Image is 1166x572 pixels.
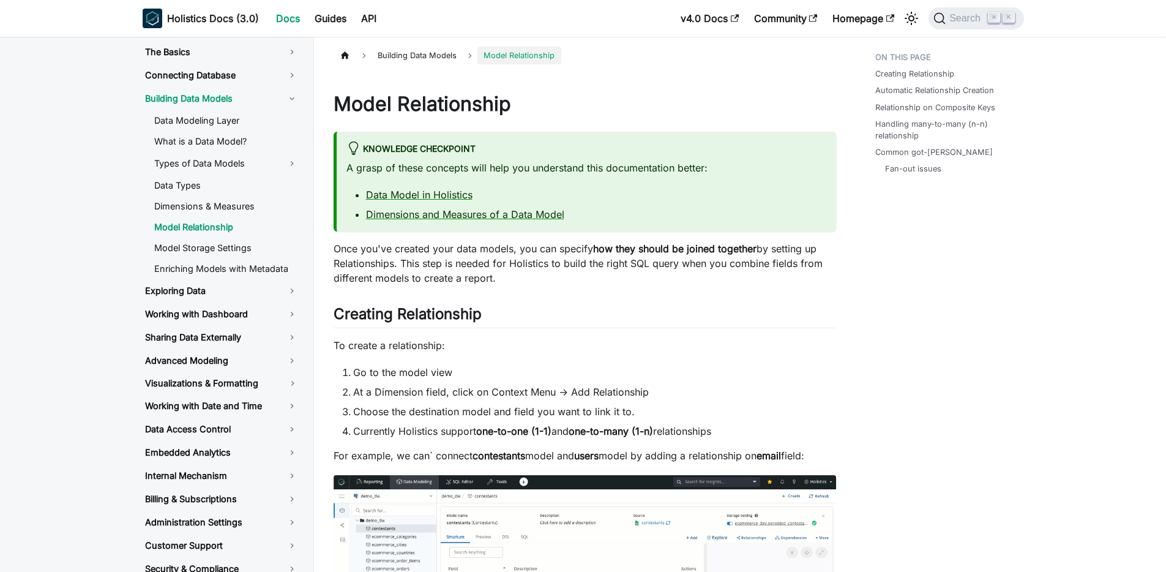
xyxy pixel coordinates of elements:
[130,37,314,572] nav: Docs sidebar
[1003,12,1015,23] kbd: K
[334,241,836,285] p: Once you've created your data models, you can specify by setting up Relationships. This step is n...
[334,92,836,116] h1: Model Relationship
[144,218,308,236] a: Model Relationship
[346,160,826,175] p: A grasp of these concepts will help you understand this documentation better:
[334,338,836,353] p: To create a relationship:
[135,350,308,371] a: Advanced Modeling
[372,47,463,64] span: Building Data Models
[353,424,836,438] li: Currently Holistics support and relationships
[757,450,781,462] strong: email
[307,9,354,28] a: Guides
[346,141,826,157] div: Knowledge Checkpoint
[875,146,993,158] a: Common got-[PERSON_NAME]
[135,42,308,62] a: The Basics
[167,11,259,26] b: Holistics Docs (3.0)
[144,132,308,151] a: What is a Data Model?
[354,9,384,28] a: API
[875,85,994,96] a: Automatic Relationship Creation
[353,404,836,419] li: Choose the destination model and field you want to link it to.
[135,304,308,325] a: Working with Dashboard
[366,189,473,201] a: Data Model in Holistics
[334,305,836,328] h2: Creating Relationship
[875,102,995,113] a: Relationship on Composite Keys
[875,68,954,80] a: Creating Relationship
[135,374,277,393] a: Visualizations & Formatting
[366,208,564,220] a: Dimensions and Measures of a Data Model
[825,9,902,28] a: Homepage
[334,448,836,463] p: For example, we can` connect model and model by adding a relationship on field:
[988,12,1000,23] kbd: ⌘
[875,118,1022,141] a: Handling many-to-many (n-n) relationship
[334,47,836,64] nav: Breadcrumbs
[144,197,308,216] a: Dimensions & Measures
[946,13,988,24] span: Search
[747,9,825,28] a: Community
[593,243,757,255] strong: how they should be joined together
[135,396,308,416] a: Working with Date and Time
[885,163,941,175] a: Fan-out issues
[144,153,308,174] a: Types of Data Models
[135,489,308,510] a: Billing & Subscriptions
[277,374,308,393] button: Toggle the collapsible sidebar category 'Visualizations & Formatting'
[143,9,162,28] img: Holistics
[135,419,308,440] a: Data Access Control
[143,9,259,28] a: HolisticsHolistics Docs (3.0)
[135,512,308,533] a: Administration Settings
[902,9,921,28] button: Switch between dark and light mode (currently light mode)
[353,365,836,380] li: Go to the model view
[135,65,308,86] a: Connecting Database
[477,47,561,64] span: Model Relationship
[144,111,308,130] a: Data Modeling Layer
[135,280,308,301] a: Exploring Data
[135,327,308,348] a: Sharing Data Externally
[473,450,525,462] strong: contestants
[144,260,308,278] a: Enriching Models with Metadata
[673,9,746,28] a: v4.0 Docs
[353,385,836,399] li: At a Dimension field, click on Context Menu -> Add Relationship
[135,88,308,109] a: Building Data Models
[135,442,308,463] a: Embedded Analytics
[144,176,308,195] a: Data Types
[135,465,308,486] a: Internal Mechanism
[476,425,551,437] strong: one-to-one (1-1)
[269,9,307,28] a: Docs
[569,425,653,437] strong: one-to-many (1-n)
[144,239,308,257] a: Model Storage Settings
[334,47,357,64] a: Home page
[574,450,599,462] strong: users
[135,535,308,556] a: Customer Support
[929,7,1023,29] button: Search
